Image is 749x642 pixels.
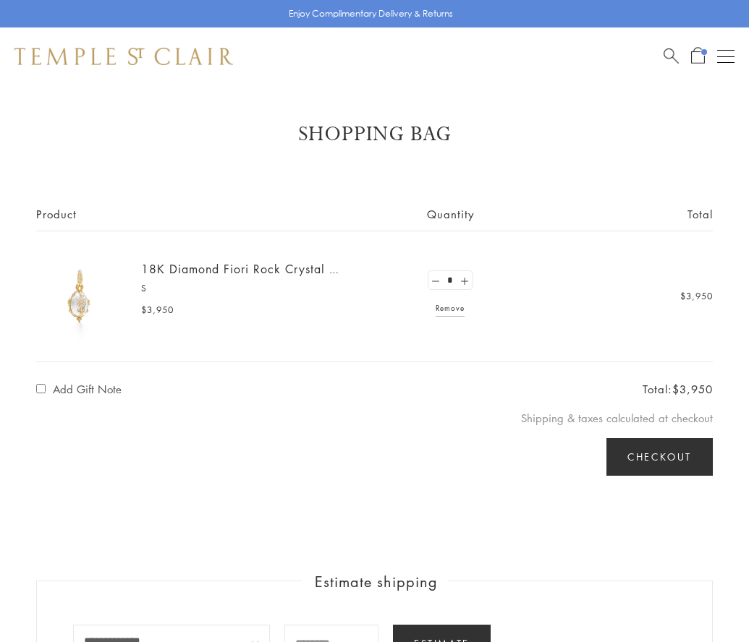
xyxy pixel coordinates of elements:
[53,382,122,396] label: Add Gift Note
[36,253,123,340] img: P51889-E11FIORI
[302,570,448,594] h2: Estimate shipping
[560,205,713,231] span: Total
[14,48,233,65] img: Temple St. Clair
[375,409,714,427] p: Shipping & taxes calculated at checkout
[457,271,472,289] a: Set quantity to 2
[340,205,560,231] span: Quantity
[36,121,713,147] h1: Shopping Bag
[141,261,368,277] a: 18K Diamond Fiori Rock Crystal Amulet
[289,7,453,21] p: Enjoy Complimentary Delivery & Returns
[428,271,443,289] a: Set quantity to 0
[36,205,123,231] span: Product
[664,47,679,65] a: Search
[141,303,174,317] span: $3,950
[375,380,714,398] p: Total:
[717,48,735,65] button: Open navigation
[691,47,705,65] a: Open Shopping Bag
[141,281,340,296] p: S
[436,300,465,316] a: Remove
[672,382,713,396] span: $3,950
[680,289,713,304] span: $3,950
[606,438,713,476] button: Checkout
